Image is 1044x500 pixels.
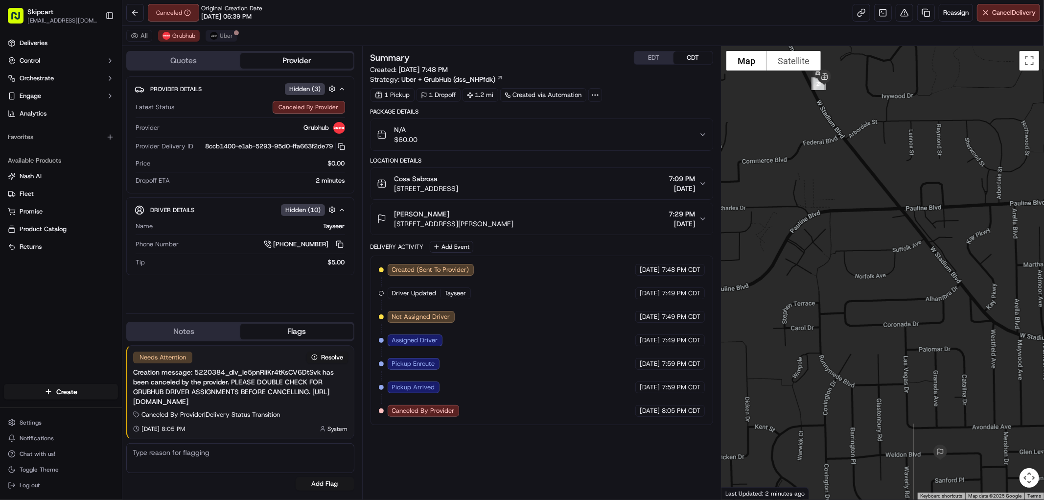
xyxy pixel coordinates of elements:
img: Nash [10,10,29,29]
span: Price [136,159,150,168]
span: Log out [20,481,40,489]
button: [PERSON_NAME][STREET_ADDRESS][PERSON_NAME]7:29 PM[DATE] [371,203,713,235]
span: Product Catalog [20,225,67,234]
span: Notifications [20,434,54,442]
div: 📗 [10,143,18,151]
span: Control [20,56,40,65]
div: Delivery Activity [371,243,424,251]
span: Latest Status [136,103,174,112]
span: Cosa Sabrosa [394,174,438,184]
a: Deliveries [4,35,118,51]
button: Skipcart[EMAIL_ADDRESS][DOMAIN_NAME] [4,4,101,27]
a: Promise [8,207,114,216]
span: Cancel Delivery [992,8,1036,17]
span: [DATE] [640,289,660,298]
button: Toggle fullscreen view [1020,51,1039,71]
span: [DATE] 8:05 PM [141,425,185,433]
span: Grubhub [304,123,329,132]
div: 1.2 mi [463,88,498,102]
span: 7:48 PM CDT [662,265,700,274]
span: Provider Delivery ID [136,142,193,151]
a: [PHONE_NUMBER] [264,239,345,250]
span: Canceled By Provider | Delivery Status Transition [141,410,280,419]
button: Flags [240,324,353,339]
div: Canceled [148,4,199,22]
div: Strategy: [371,74,503,84]
div: We're available if you need us! [33,103,124,111]
button: [EMAIL_ADDRESS][DOMAIN_NAME] [27,17,97,24]
button: Grubhub [158,30,200,42]
div: 💻 [83,143,91,151]
span: 7:59 PM CDT [662,359,700,368]
a: Analytics [4,106,118,121]
span: Not Assigned Driver [392,312,450,321]
span: [DATE] [669,184,695,193]
span: Chat with us! [20,450,55,458]
button: Engage [4,88,118,104]
button: CDT [673,51,713,64]
span: Original Creation Date [201,4,262,12]
span: Settings [20,419,42,427]
span: Skipcart [27,7,53,17]
button: Notes [127,324,240,339]
button: Chat with us! [4,447,118,461]
button: Provider [240,53,353,69]
span: Created (Sent To Provider) [392,265,469,274]
div: Last Updated: 2 minutes ago [721,487,809,500]
span: [DATE] [640,359,660,368]
span: Nash AI [20,172,42,181]
input: Got a question? Start typing here... [25,63,176,73]
button: Uber [206,30,237,42]
span: [DATE] [640,383,660,392]
button: Provider DetailsHidden (3) [135,81,346,97]
button: Cosa Sabrosa[STREET_ADDRESS]7:09 PM[DATE] [371,168,713,199]
img: 1736555255976-a54dd68f-1ca7-489b-9aae-adbdc363a1c4 [10,94,27,111]
span: [DATE] [669,219,695,229]
button: Toggle Theme [4,463,118,476]
span: [DATE] [640,312,660,321]
span: Dropoff ETA [136,176,170,185]
a: Uber + GrubHub (dss_NHPfdk) [402,74,503,84]
div: Start new chat [33,94,161,103]
button: Start new chat [166,96,178,108]
span: Canceled By Provider [392,406,455,415]
a: 💻API Documentation [79,138,161,156]
button: Resolve [307,352,348,363]
button: All [126,30,152,42]
div: 1 Pickup [371,88,415,102]
span: Toggle Theme [20,466,59,474]
a: Created via Automation [500,88,586,102]
span: System [328,425,348,433]
span: Assigned Driver [392,336,438,345]
button: Add Flag [296,477,354,491]
a: Nash AI [8,172,114,181]
span: Pickup Enroute [392,359,435,368]
span: Hidden ( 10 ) [285,206,321,214]
button: Map camera controls [1020,468,1039,488]
button: Nash AI [4,168,118,184]
span: [DATE] [640,406,660,415]
span: [STREET_ADDRESS][PERSON_NAME] [394,219,514,229]
span: [PHONE_NUMBER] [274,240,329,249]
p: Welcome 👋 [10,39,178,55]
span: 7:49 PM CDT [662,312,700,321]
span: Create [56,387,77,397]
span: Orchestrate [20,74,54,83]
a: 📗Knowledge Base [6,138,79,156]
img: 5e692f75ce7d37001a5d71f1 [333,122,345,134]
span: 7:59 PM CDT [662,383,700,392]
span: [DATE] [640,265,660,274]
span: $60.00 [394,135,418,144]
span: Hidden ( 3 ) [289,85,321,94]
a: Fleet [8,190,114,198]
button: Add Event [430,241,473,253]
span: API Documentation [93,142,157,152]
div: Package Details [371,108,713,116]
span: 7:49 PM CDT [662,336,700,345]
span: N/A [394,125,418,135]
img: Google [724,487,756,500]
span: Provider [136,123,160,132]
div: Creation message: 5220384_dlv_ie5pnRiiKr4tKsCV6DtSvk has been canceled by the provider. PLEASE DO... [133,367,348,406]
span: Knowledge Base [20,142,75,152]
